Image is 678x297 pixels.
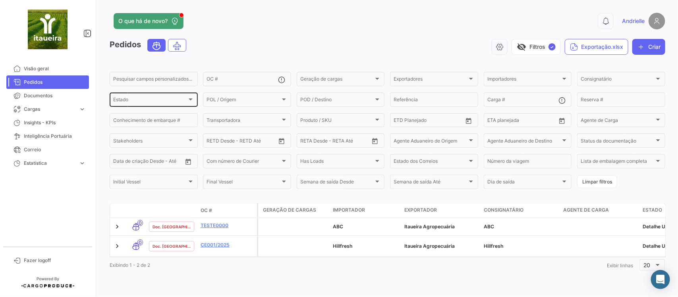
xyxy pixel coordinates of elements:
span: 0 [137,220,143,226]
a: CE001/2025 [201,241,254,249]
span: Consignatário [484,206,523,214]
span: expand_more [79,106,86,113]
datatable-header-cell: Agente de Carga [560,203,639,218]
span: ABC [484,224,494,229]
span: Andrielle [622,17,645,25]
input: Até [413,119,446,124]
span: Consignatário [581,77,655,83]
button: O que há de novo? [114,13,184,29]
button: Criar [632,39,665,55]
span: Inteligência Portuária [24,133,86,140]
input: Até [507,119,540,124]
span: Cargas [24,106,75,113]
span: Importadores [487,77,561,83]
span: expand_more [79,160,86,167]
span: Correio [24,146,86,153]
button: Air [168,39,186,51]
span: Itaueira Agropecuária [404,243,455,249]
span: Insights - KPIs [24,119,86,126]
img: 6b9014b5-f0e7-49f6-89f1-0f56e1d47166.jpeg [28,10,68,49]
span: ABC [333,224,343,229]
span: visibility_off [517,42,526,52]
span: Exibindo 1 - 2 de 2 [110,262,150,268]
button: Limpar filtros [577,175,617,188]
span: Lista de embalagem completa [581,160,655,165]
span: Agente Aduaneiro de Destino [487,139,561,145]
span: Geração de cargas [263,206,316,214]
input: Desde [113,160,127,165]
span: Semana de saída Desde [300,180,374,186]
datatable-header-cell: Consignatário [481,203,560,218]
a: Inteligência Portuária [6,129,89,143]
span: Exibir linhas [607,262,633,268]
span: Status da documentação [581,139,655,145]
div: Abrir Intercom Messenger [651,270,670,289]
span: Transportadora [207,119,280,124]
span: POD / Destino [300,98,374,104]
span: Documentos [24,92,86,99]
span: Estado dos Correios [394,160,467,165]
span: Pedidos [24,79,86,86]
button: Open calendar [556,115,568,127]
button: Open calendar [276,135,288,147]
span: Hillfresh [333,243,352,249]
a: Expand/Collapse Row [113,223,121,231]
span: Exportador [404,206,437,214]
button: Open calendar [369,135,381,147]
input: Até [226,139,259,145]
a: teste0000 [201,222,254,229]
span: Itaueira Agropecuária [404,224,455,229]
span: Estado [113,98,187,104]
span: 0 [137,239,143,245]
input: Desde [207,139,221,145]
datatable-header-cell: Exportador [401,203,481,218]
a: Visão geral [6,62,89,75]
span: Initial Vessel [113,180,187,186]
datatable-header-cell: OC # [197,204,257,217]
button: visibility_offFiltros✓ [512,39,561,55]
a: Insights - KPIs [6,116,89,129]
span: Agente de Carga [563,206,609,214]
span: 20 [644,262,651,268]
span: Fazer logoff [24,257,86,264]
span: Estado [643,206,662,214]
button: Open calendar [182,156,194,168]
span: OC # [201,207,212,214]
span: Com número de Courier [207,160,280,165]
h3: Pedidos [110,39,189,52]
span: POL / Origem [207,98,280,104]
a: Documentos [6,89,89,102]
a: Pedidos [6,75,89,89]
span: O que há de novo? [118,17,168,25]
datatable-header-cell: Modo de Transporte [126,207,146,214]
a: Expand/Collapse Row [113,242,121,250]
span: Stakeholders [113,139,187,145]
datatable-header-cell: Estado Doc. [146,207,197,214]
button: Ocean [148,39,165,51]
span: ✓ [549,43,556,50]
span: Dia de saída [487,180,561,186]
span: Produto / SKU [300,119,374,124]
input: Desde [487,119,502,124]
a: Correio [6,143,89,156]
span: Importador [333,206,365,214]
span: Semana de saída Até [394,180,467,186]
button: Open calendar [463,115,475,127]
span: Visão geral [24,65,86,72]
span: Doc. [GEOGRAPHIC_DATA] [153,224,191,230]
datatable-header-cell: Importador [330,203,401,218]
input: Até [133,160,166,165]
input: Desde [300,139,315,145]
span: Hillfresh [484,243,503,249]
input: Até [320,139,353,145]
span: Final Vessel [207,180,280,186]
span: Agente Aduaneiro de Origem [394,139,467,145]
input: Desde [394,119,408,124]
button: Exportação.xlsx [565,39,628,55]
span: Has Loads [300,160,374,165]
span: Doc. [GEOGRAPHIC_DATA] [153,243,191,249]
datatable-header-cell: Geração de cargas [258,203,330,218]
span: Geração de cargas [300,77,374,83]
span: Exportadores [394,77,467,83]
img: placeholder-user.png [649,13,665,29]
